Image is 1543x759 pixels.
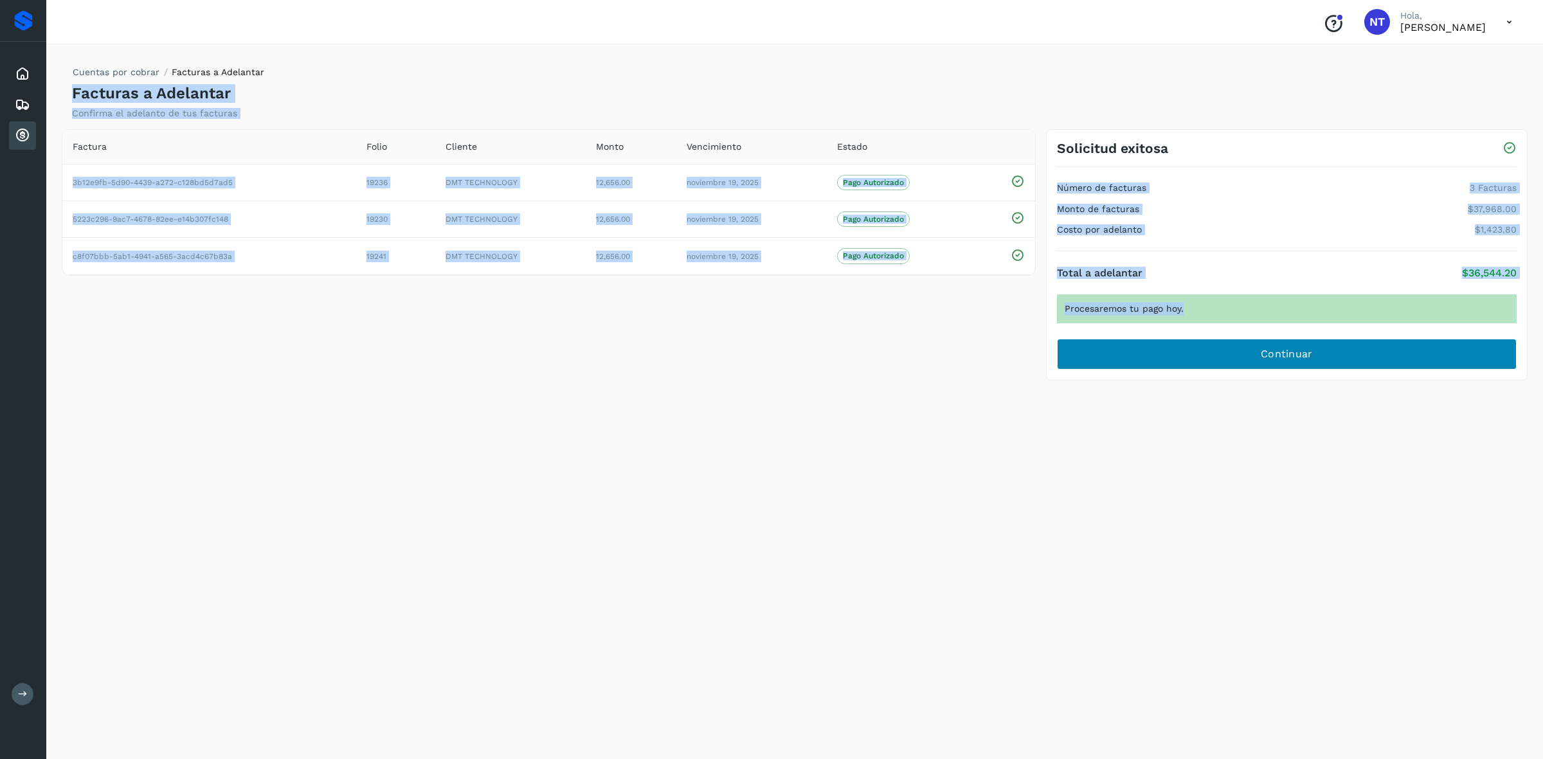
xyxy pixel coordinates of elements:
span: 12,656.00 [596,215,630,224]
p: $1,423.80 [1475,224,1517,235]
span: Folio [366,140,387,154]
td: c8f07bbb-5ab1-4941-a565-3acd4c67b83a [62,238,356,274]
p: Pago Autorizado [843,178,904,187]
p: $37,968.00 [1468,204,1517,215]
div: Inicio [9,60,36,88]
a: Cuentas por cobrar [73,67,159,77]
h3: Solicitud exitosa [1057,140,1168,156]
div: Cuentas por cobrar [9,121,36,150]
p: Pago Autorizado [843,251,904,260]
h4: Número de facturas [1057,183,1146,193]
button: Continuar [1057,339,1517,370]
p: Pago Autorizado [843,215,904,224]
p: $36,544.20 [1462,267,1517,279]
span: noviembre 19, 2025 [687,178,759,187]
p: 3 Facturas [1470,183,1517,193]
h4: Facturas a Adelantar [72,84,231,103]
p: Hola, [1400,10,1486,21]
h4: Total a adelantar [1057,267,1142,279]
td: 19230 [356,201,435,238]
td: DMT TECHNOLOGY [435,201,586,238]
p: Norberto Tula Tepo [1400,21,1486,33]
td: 19241 [356,238,435,274]
span: noviembre 19, 2025 [687,252,759,261]
div: Embarques [9,91,36,119]
td: DMT TECHNOLOGY [435,238,586,274]
span: Factura [73,140,107,154]
span: Facturas a Adelantar [172,67,264,77]
span: 12,656.00 [596,252,630,261]
p: Confirma el adelanto de tus facturas [72,108,237,119]
td: 19236 [356,164,435,201]
span: 12,656.00 [596,178,630,187]
span: Cliente [446,140,477,154]
td: DMT TECHNOLOGY [435,164,586,201]
td: 3b12e9fb-5d90-4439-a272-c128bd5d7ad5 [62,164,356,201]
span: Vencimiento [687,140,741,154]
nav: breadcrumb [72,66,264,84]
td: 5223c296-9ac7-4678-82ee-e14b307fc148 [62,201,356,238]
span: noviembre 19, 2025 [687,215,759,224]
span: Monto [596,140,624,154]
h4: Monto de facturas [1057,204,1139,215]
div: Procesaremos tu pago hoy. [1057,294,1517,323]
span: Estado [837,140,867,154]
span: Continuar [1261,347,1313,361]
h4: Costo por adelanto [1057,224,1142,235]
